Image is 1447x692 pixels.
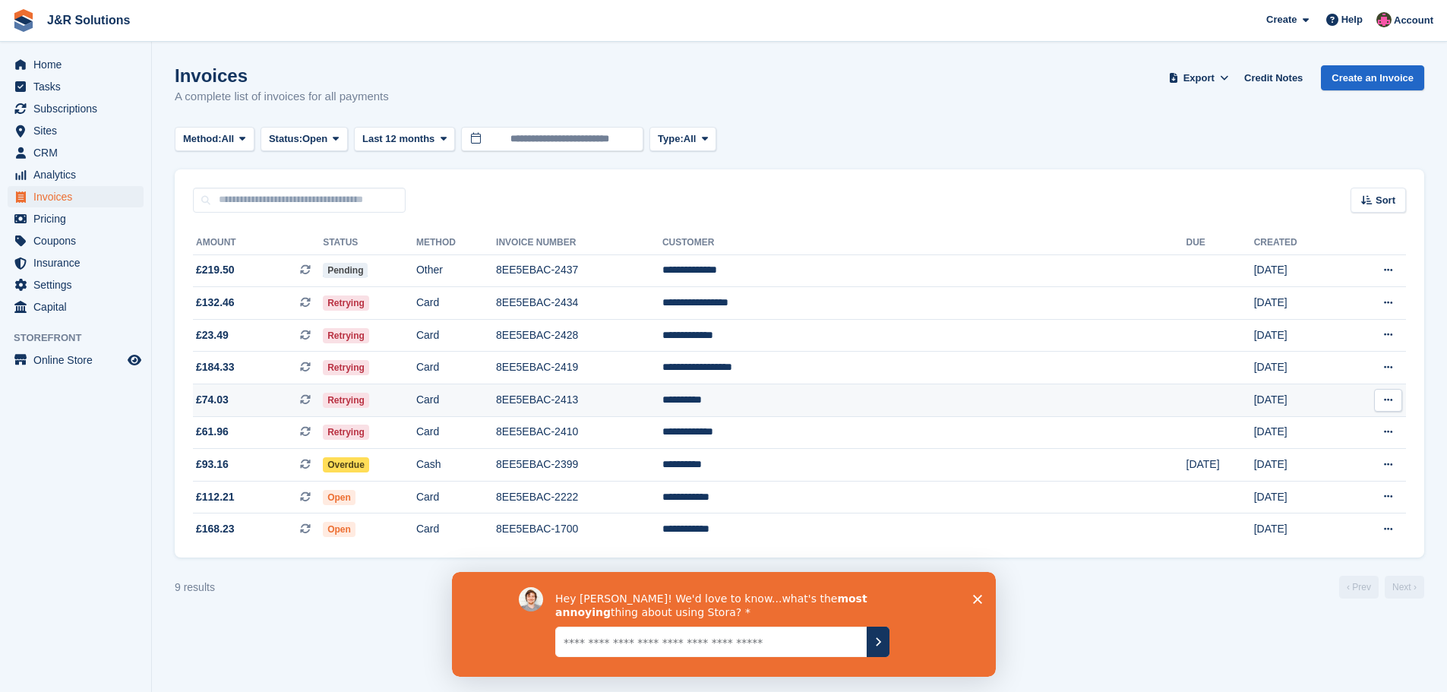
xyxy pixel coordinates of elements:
a: Preview store [125,351,144,369]
nav: Page [1336,576,1427,599]
span: Open [323,522,355,537]
a: menu [8,349,144,371]
span: Help [1341,12,1363,27]
span: Subscriptions [33,98,125,119]
span: Retrying [323,295,369,311]
a: menu [8,230,144,251]
span: Home [33,54,125,75]
td: Card [416,384,496,417]
td: 8EE5EBAC-2399 [496,449,662,482]
td: 8EE5EBAC-1700 [496,513,662,545]
td: 8EE5EBAC-2413 [496,384,662,417]
span: Open [302,131,327,147]
td: Card [416,416,496,449]
span: Retrying [323,360,369,375]
iframe: Survey by David from Stora [452,572,996,677]
a: menu [8,76,144,97]
span: £93.16 [196,457,229,472]
img: Julie Morgan [1376,12,1392,27]
span: Type: [658,131,684,147]
span: £74.03 [196,392,229,408]
button: Status: Open [261,127,348,152]
button: Method: All [175,127,254,152]
a: menu [8,98,144,119]
a: Credit Notes [1238,65,1309,90]
a: menu [8,186,144,207]
td: [DATE] [1186,449,1254,482]
span: Status: [269,131,302,147]
td: Card [416,513,496,545]
a: menu [8,296,144,318]
span: Storefront [14,330,151,346]
span: £23.49 [196,327,229,343]
span: Settings [33,274,125,295]
span: Method: [183,131,222,147]
td: Card [416,481,496,513]
span: Invoices [33,186,125,207]
th: Amount [193,231,323,255]
span: Retrying [323,425,369,440]
span: Insurance [33,252,125,273]
td: 8EE5EBAC-2419 [496,352,662,384]
button: Type: All [649,127,716,152]
span: Account [1394,13,1433,28]
td: Card [416,287,496,320]
button: Last 12 months [354,127,455,152]
span: CRM [33,142,125,163]
button: Export [1165,65,1232,90]
span: Retrying [323,328,369,343]
span: All [222,131,235,147]
th: Customer [662,231,1186,255]
td: [DATE] [1254,449,1342,482]
th: Due [1186,231,1254,255]
span: Coupons [33,230,125,251]
span: £112.21 [196,489,235,505]
span: Overdue [323,457,369,472]
span: All [684,131,697,147]
td: [DATE] [1254,254,1342,287]
td: [DATE] [1254,352,1342,384]
span: £184.33 [196,359,235,375]
td: Other [416,254,496,287]
td: 8EE5EBAC-2428 [496,319,662,352]
span: Capital [33,296,125,318]
td: [DATE] [1254,513,1342,545]
span: Create [1266,12,1297,27]
span: Online Store [33,349,125,371]
img: stora-icon-8386f47178a22dfd0bd8f6a31ec36ba5ce8667c1dd55bd0f319d3a0aa187defe.svg [12,9,35,32]
span: £132.46 [196,295,235,311]
a: Previous [1339,576,1379,599]
span: Pending [323,263,368,278]
a: menu [8,252,144,273]
h1: Invoices [175,65,389,86]
td: 8EE5EBAC-2434 [496,287,662,320]
td: 8EE5EBAC-2437 [496,254,662,287]
th: Method [416,231,496,255]
span: £219.50 [196,262,235,278]
a: menu [8,54,144,75]
td: [DATE] [1254,287,1342,320]
span: Last 12 months [362,131,434,147]
span: £61.96 [196,424,229,440]
a: menu [8,274,144,295]
a: menu [8,142,144,163]
span: Open [323,490,355,505]
span: Sites [33,120,125,141]
a: Next [1385,576,1424,599]
th: Created [1254,231,1342,255]
span: £168.23 [196,521,235,537]
td: Cash [416,449,496,482]
td: 8EE5EBAC-2410 [496,416,662,449]
td: [DATE] [1254,481,1342,513]
td: Card [416,319,496,352]
td: [DATE] [1254,384,1342,417]
a: J&R Solutions [41,8,136,33]
a: menu [8,164,144,185]
td: [DATE] [1254,416,1342,449]
td: 8EE5EBAC-2222 [496,481,662,513]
